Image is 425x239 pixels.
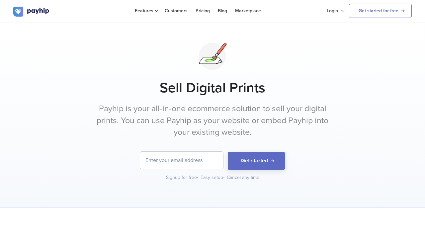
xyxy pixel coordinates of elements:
input: Enter your email address [140,152,223,169]
h1: Sell Digital Prints [13,80,412,96]
span: • [197,175,199,180]
span: • [223,175,225,180]
p: Payhip is your all-in-one ecommerce solution to sell your digital prints. You can use Payhip as y... [88,103,337,138]
button: Get started [228,152,285,170]
div: Easy setup [201,174,225,181]
img: logo.svg [13,7,50,17]
div: Cancel any time [227,174,259,181]
img: svg+xml;utf8,%3Csvg%20viewBox%3D%220%200%20100%20100%22%20xmlns%3D%22http%3A%2F%2Fwww.w3.org%2F20... [196,40,229,73]
a: Get started for free [349,4,412,18]
div: Signup for free [166,174,199,181]
span: Features [135,8,157,14]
